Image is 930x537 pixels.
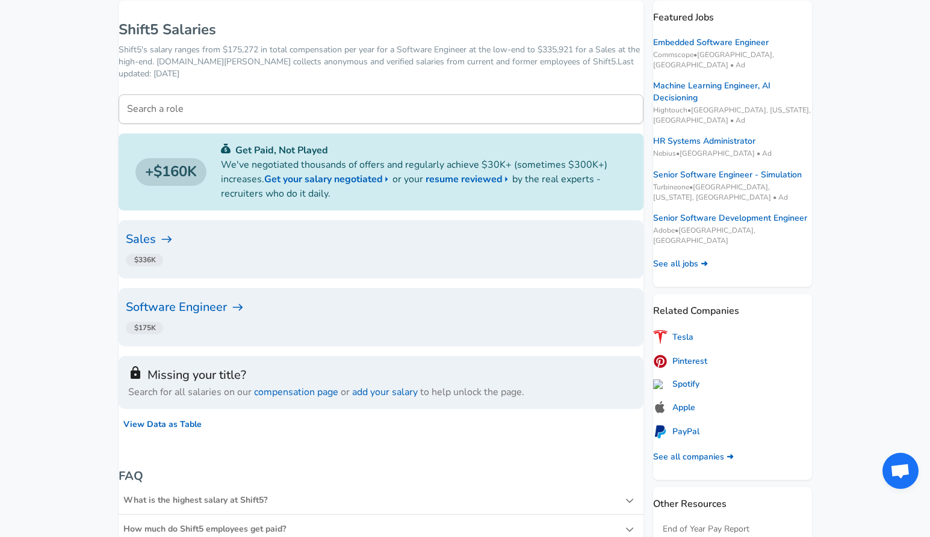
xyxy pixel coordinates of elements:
[653,50,812,70] span: Commscope • [GEOGRAPHIC_DATA], [GEOGRAPHIC_DATA] • Ad
[119,44,643,80] p: Shift5's salary ranges from $175,272 in total compensation per year for a Software Engineer at th...
[123,523,625,535] div: How much do Shift5 employees get paid?
[653,226,812,246] span: Adobe • [GEOGRAPHIC_DATA], [GEOGRAPHIC_DATA]
[126,230,636,249] h6: Sales
[134,255,156,265] strong: $336K
[352,385,418,399] a: add your salary
[119,94,643,124] input: Machine Learning Engineer
[123,494,625,506] div: What is the highest salary at Shift5?
[653,212,807,224] a: Senior Software Development Engineer
[653,169,802,181] a: Senior Software Engineer - Simulation
[254,385,338,399] a: compensation page
[653,451,734,463] a: See all companies ➜
[653,135,755,147] a: HR Systems Administrator
[653,487,812,511] p: Other Resources
[119,414,206,436] button: View Data as Table
[126,230,636,271] a: Sales $336K
[653,425,668,439] img: h7ETQUw.png
[653,400,668,415] img: V9Z8kVf.png
[653,80,812,104] a: Machine Learning Engineer, AI Decisioning
[653,354,707,369] a: Pinterest
[128,366,634,385] h6: Missing your title?
[653,149,812,159] span: Nebius • [GEOGRAPHIC_DATA] • Ad
[653,425,699,439] a: PayPal
[653,330,668,345] img: JYsH0Xm.png
[221,143,627,158] p: Get Paid, Not Played
[128,385,634,399] p: Search for all salaries on our or to help unlock the page.
[426,172,512,186] a: resume reviewed
[653,258,708,270] a: See all jobs ➜
[264,172,392,186] a: Get your salary negotiated
[653,294,812,318] p: Related Companies
[882,453,919,489] div: Open chat
[119,20,643,39] h1: Shift5 Salaries
[653,1,812,25] p: Featured Jobs
[653,37,769,49] a: Embedded Software Engineer
[119,486,643,515] div: What is the highest salary at Shift5?
[134,323,156,333] strong: $175K
[126,298,636,317] h6: Software Engineer
[221,144,231,153] img: svg+xml;base64,PHN2ZyB4bWxucz0iaHR0cDovL3d3dy53My5vcmcvMjAwMC9zdmciIGZpbGw9IiMwYzU0NjAiIHZpZXdCb3...
[653,379,668,389] img: spotify.com
[663,523,749,535] a: End of Year Pay Report
[135,158,206,186] a: $160K
[119,467,643,486] h4: FAQ
[653,105,812,126] span: Hightouch • [GEOGRAPHIC_DATA], [US_STATE], [GEOGRAPHIC_DATA] • Ad
[653,182,812,203] span: Turbineone • [GEOGRAPHIC_DATA], [US_STATE], [GEOGRAPHIC_DATA] • Ad
[221,158,627,201] p: We've negotiated thousands of offers and regularly achieve $30K+ (sometimes $300K+) increases. or...
[126,298,636,339] a: Software Engineer $175K
[653,378,699,390] a: Spotify
[653,330,693,345] a: Tesla
[653,400,695,415] a: Apple
[653,354,668,369] img: 7J7HXPJ.png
